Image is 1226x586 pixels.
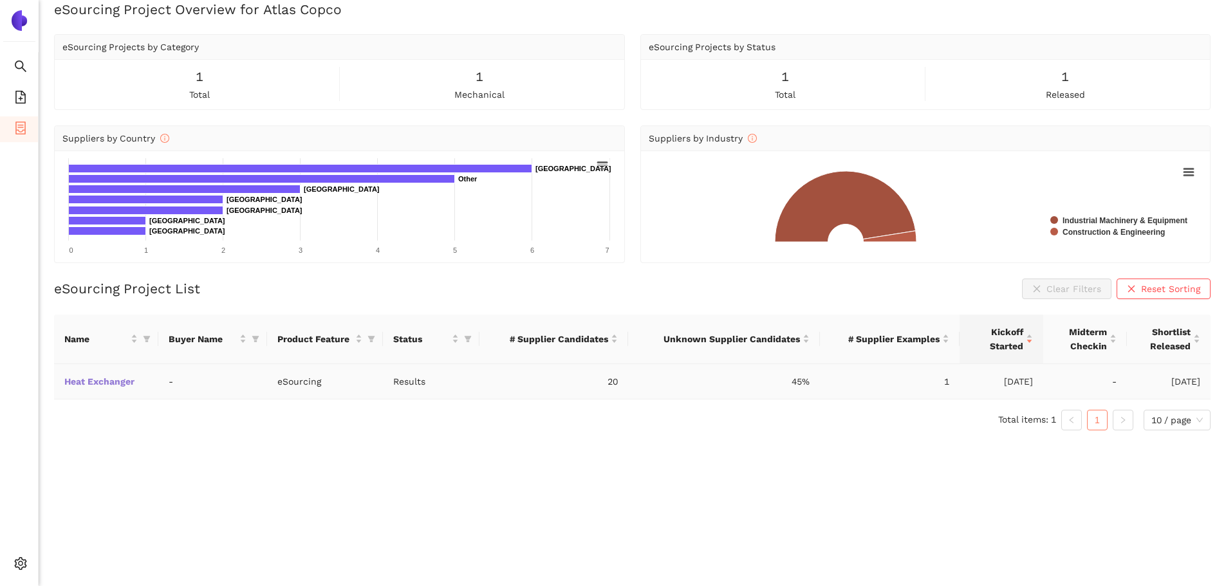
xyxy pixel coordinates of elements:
[479,364,627,399] td: 20
[365,329,378,349] span: filter
[249,329,262,349] span: filter
[1061,410,1082,430] li: Previous Page
[149,217,225,224] text: [GEOGRAPHIC_DATA]
[464,335,472,343] span: filter
[775,87,795,102] span: total
[140,329,153,349] span: filter
[376,246,380,254] text: 4
[1068,416,1075,424] span: left
[1144,410,1211,430] div: Page Size
[1088,410,1107,430] a: 1
[628,364,820,399] td: 45%
[14,553,27,578] span: setting
[1061,67,1069,87] span: 1
[158,364,267,399] td: -
[1043,364,1127,399] td: -
[535,165,611,172] text: [GEOGRAPHIC_DATA]
[454,87,505,102] span: mechanical
[1063,228,1165,237] text: Construction & Engineering
[998,410,1056,430] li: Total items: 1
[54,315,158,364] th: this column's title is Name,this column is sortable
[277,332,353,346] span: Product Feature
[1054,325,1107,353] span: Midterm Checkin
[149,227,225,235] text: [GEOGRAPHIC_DATA]
[1046,87,1085,102] span: released
[970,325,1023,353] span: Kickoff Started
[304,185,380,193] text: [GEOGRAPHIC_DATA]
[748,134,757,143] span: info-circle
[383,364,479,399] td: Results
[169,332,237,346] span: Buyer Name
[383,315,479,364] th: this column's title is Status,this column is sortable
[227,206,302,214] text: [GEOGRAPHIC_DATA]
[649,133,757,143] span: Suppliers by Industry
[221,246,225,254] text: 2
[393,332,449,346] span: Status
[1141,282,1200,296] span: Reset Sorting
[64,332,128,346] span: Name
[252,335,259,343] span: filter
[267,364,383,399] td: eSourcing
[1117,279,1211,299] button: closeReset Sorting
[9,10,30,31] img: Logo
[227,196,302,203] text: [GEOGRAPHIC_DATA]
[1137,325,1191,353] span: Shortlist Released
[14,117,27,143] span: container
[1113,410,1133,430] li: Next Page
[458,175,478,183] text: Other
[160,134,169,143] span: info-circle
[14,86,27,112] span: file-add
[649,42,776,52] span: eSourcing Projects by Status
[638,332,800,346] span: Unknown Supplier Candidates
[1113,410,1133,430] button: right
[490,332,608,346] span: # Supplier Candidates
[820,315,960,364] th: this column's title is # Supplier Examples,this column is sortable
[1151,410,1203,430] span: 10 / page
[1127,364,1211,399] td: [DATE]
[960,364,1043,399] td: [DATE]
[479,315,627,364] th: this column's title is # Supplier Candidates,this column is sortable
[1043,315,1127,364] th: this column's title is Midterm Checkin,this column is sortable
[14,55,27,81] span: search
[453,246,457,254] text: 5
[62,133,169,143] span: Suppliers by Country
[1061,410,1082,430] button: left
[530,246,534,254] text: 6
[299,246,302,254] text: 3
[54,279,200,298] h2: eSourcing Project List
[1127,284,1136,295] span: close
[605,246,609,254] text: 7
[69,246,73,254] text: 0
[158,315,267,364] th: this column's title is Buyer Name,this column is sortable
[1087,410,1108,430] li: 1
[1022,279,1111,299] button: closeClear Filters
[781,67,789,87] span: 1
[830,332,940,346] span: # Supplier Examples
[62,42,199,52] span: eSourcing Projects by Category
[367,335,375,343] span: filter
[143,335,151,343] span: filter
[476,67,483,87] span: 1
[189,87,210,102] span: total
[267,315,383,364] th: this column's title is Product Feature,this column is sortable
[1063,216,1187,225] text: Industrial Machinery & Equipment
[144,246,148,254] text: 1
[196,67,203,87] span: 1
[1119,416,1127,424] span: right
[461,329,474,349] span: filter
[1127,315,1211,364] th: this column's title is Shortlist Released,this column is sortable
[628,315,820,364] th: this column's title is Unknown Supplier Candidates,this column is sortable
[820,364,960,399] td: 1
